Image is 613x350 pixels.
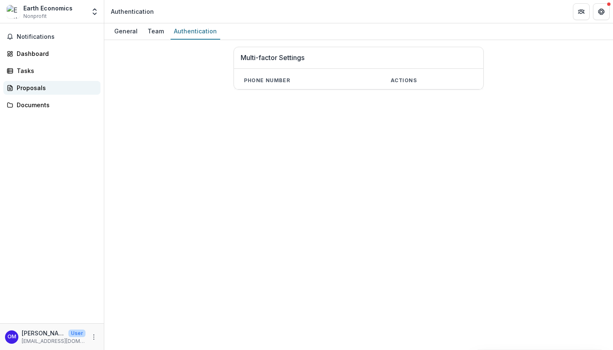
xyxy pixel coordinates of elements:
[17,49,94,58] div: Dashboard
[573,3,590,20] button: Partners
[171,25,220,37] div: Authentication
[111,25,141,37] div: General
[3,81,100,95] a: Proposals
[23,4,73,13] div: Earth Economics
[22,329,65,337] p: [PERSON_NAME]
[111,23,141,40] a: General
[17,66,94,75] div: Tasks
[111,7,154,16] div: Authentication
[381,72,483,89] th: Actions
[144,25,167,37] div: Team
[3,64,100,78] a: Tasks
[241,54,477,62] h1: Multi-factor Settings
[3,98,100,112] a: Documents
[17,83,94,92] div: Proposals
[17,33,97,40] span: Notifications
[23,13,47,20] span: Nonprofit
[89,332,99,342] button: More
[7,5,20,18] img: Earth Economics
[68,330,85,337] p: User
[22,337,85,345] p: [EMAIL_ADDRESS][DOMAIN_NAME]
[89,3,100,20] button: Open entity switcher
[8,334,16,340] div: Olivia Molden
[108,5,157,18] nav: breadcrumb
[3,30,100,43] button: Notifications
[593,3,610,20] button: Get Help
[17,101,94,109] div: Documents
[3,47,100,60] a: Dashboard
[144,23,167,40] a: Team
[171,23,220,40] a: Authentication
[234,72,381,89] th: Phone number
